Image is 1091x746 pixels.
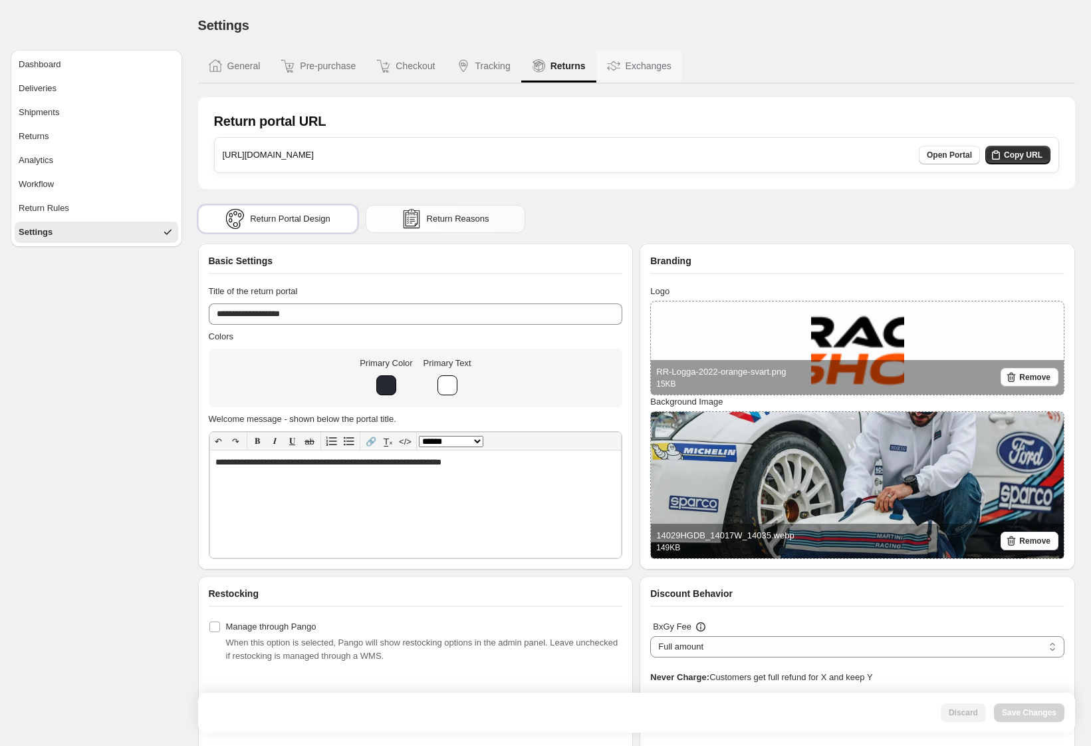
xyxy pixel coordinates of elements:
h3: Welcome message - shown below the portal title. [209,413,623,426]
span: Logo [650,286,669,296]
span: Copy URL [1004,150,1042,160]
button: ↷ [227,433,245,450]
h3: Title of the return portal [209,285,623,298]
span: Primary Color [360,358,412,368]
button: T̲ₓ [380,433,397,450]
div: Branding [650,254,1064,274]
span: Remove [1019,372,1050,383]
img: Returns icon [532,59,545,73]
img: Exchanges icon [607,59,620,73]
img: portal icon [225,209,245,229]
button: Settings [15,222,178,243]
h3: Colors [209,330,623,343]
span: Deliveries [19,82,57,95]
button: Tracking [446,51,521,83]
span: Open Portal [927,150,972,160]
button: ab [301,433,318,450]
button: 🔗 [362,433,380,450]
button: Returns [521,51,596,83]
span: Manage through Pango [226,622,316,632]
div: Discount Behavior [650,587,1064,607]
div: 14029HGDB_14017W_14035.webp [656,529,794,553]
a: Open Portal [919,146,980,164]
button: Remove [1001,368,1058,387]
span: Background Image [650,397,723,407]
h3: [URL][DOMAIN_NAME] [223,148,314,162]
button: Returns [15,126,178,147]
span: Return Rules [19,202,69,215]
button: Checkout [366,51,445,83]
span: Analytics [19,154,53,167]
button: Dashboard [15,54,178,75]
img: General icon [209,59,222,73]
button: Remove [1001,532,1058,550]
span: Primary Text [424,358,471,368]
p: A discount fee will be deducted from the refund equal to the proportion of the value of X relativ... [650,689,1064,716]
button: 𝑰 [267,433,284,450]
img: Checkout icon [377,59,390,73]
span: When this option is selected, Pango will show restocking options in the admin panel. Leave unchec... [226,638,618,661]
h1: Return portal URL [214,113,326,129]
div: Restocking [209,587,623,607]
img: 14029HGDB_14017W_14035.webp [651,412,1064,558]
s: ab [304,437,314,447]
button: Bullet list [340,433,358,450]
h3: BxGy Fee [653,620,691,634]
img: RR-Logga-2022-orange-svart.png [811,301,904,395]
strong: Never Charge: [650,672,709,682]
span: Settings [19,226,53,239]
p: 15 KB [656,379,786,389]
button: ↶ [210,433,227,450]
span: 𝐔 [289,436,295,446]
button: 𝐔 [284,433,301,450]
button: General [198,51,271,83]
span: Remove [1019,536,1050,546]
img: Tracking icon [457,59,470,73]
button: Numbered list [323,433,340,450]
div: Basic Settings [209,254,623,274]
span: Shipments [19,106,59,119]
strong: Proportional: [650,691,705,701]
button: Return Rules [15,198,178,219]
p: Customers get full refund for X and keep Y [650,671,1064,684]
button: Exchanges [596,51,682,83]
button: Workflow [15,174,178,195]
span: Dashboard [19,58,61,71]
span: Returns [19,130,49,143]
span: Settings [198,18,249,33]
button: Shipments [15,102,178,123]
img: reasons icon [402,209,422,229]
button: Deliveries [15,78,178,99]
button: 𝐁 [249,433,267,450]
span: Return Portal Design [250,212,330,226]
div: RR-Logga-2022-orange-svart.png [656,365,786,389]
p: 149 KB [656,542,794,553]
button: </> [397,433,414,450]
span: Workflow [19,178,54,191]
button: Pre-purchase [271,51,366,83]
img: Pre-purchase icon [281,59,295,73]
button: Analytics [15,150,178,171]
button: Copy URL [985,146,1050,164]
span: Return Reasons [427,212,489,226]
